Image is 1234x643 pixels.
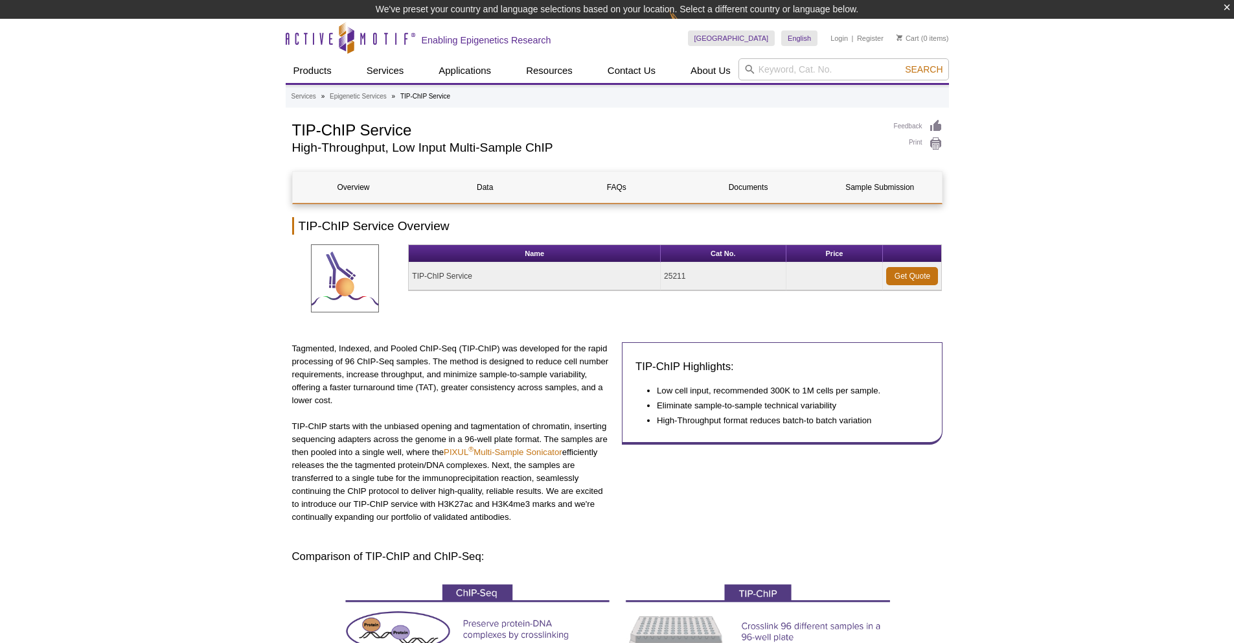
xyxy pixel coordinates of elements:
a: FAQs [556,172,678,203]
a: About Us [683,58,738,83]
th: Cat No. [661,245,786,263]
a: Sample Submission [819,172,941,203]
span: Search [905,64,943,75]
a: English [781,30,817,46]
li: Low cell input, recommended 300K to 1M cells per sample. [657,384,916,397]
td: 25211 [661,263,786,290]
th: Name [409,245,661,263]
td: TIP-ChIP Service [409,263,661,290]
th: Price [786,245,884,263]
a: Applications [431,58,499,83]
img: TIP-ChIP Service [311,244,379,312]
h2: TIP-ChIP Service Overview [292,217,943,235]
h3: TIP-ChIP Highlights: [635,359,929,375]
a: Register [857,34,884,43]
li: (0 items) [897,30,949,46]
img: Your Cart [897,34,902,41]
a: Services [291,91,316,102]
li: | [852,30,854,46]
li: » [321,93,325,100]
a: Products [286,58,339,83]
li: TIP-ChIP Service [400,93,450,100]
li: » [392,93,396,100]
li: High-Throughput format reduces batch-to batch variation [657,414,916,427]
h2: High-Throughput, Low Input Multi-Sample ChIP [292,142,881,154]
h1: TIP-ChIP Service [292,119,881,139]
p: TIP-ChIP starts with the unbiased opening and tagmentation of chromatin, inserting sequencing ada... [292,420,613,524]
a: Login [830,34,848,43]
a: Resources [518,58,580,83]
a: Services [359,58,412,83]
a: Data [424,172,546,203]
button: Search [901,64,946,75]
img: Change Here [669,10,703,40]
li: Eliminate sample-to-sample technical variability [657,399,916,412]
p: Tagmented, Indexed, and Pooled ChIP-Seq (TIP-ChIP) was developed for the rapid processing of 96 C... [292,342,613,407]
input: Keyword, Cat. No. [738,58,949,80]
a: Epigenetic Services [330,91,387,102]
a: Get Quote [886,267,938,285]
h2: Enabling Epigenetics Research [422,34,551,46]
h3: Comparison of TIP-ChIP and ChIP-Seq: [292,549,943,565]
a: PIXUL®Multi-Sample Sonicator [444,447,562,457]
a: Documents [687,172,809,203]
a: [GEOGRAPHIC_DATA] [688,30,775,46]
sup: ® [468,445,474,453]
a: Feedback [894,119,943,134]
a: Cart [897,34,919,43]
a: Contact Us [600,58,663,83]
a: Overview [293,172,415,203]
a: Print [894,137,943,151]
